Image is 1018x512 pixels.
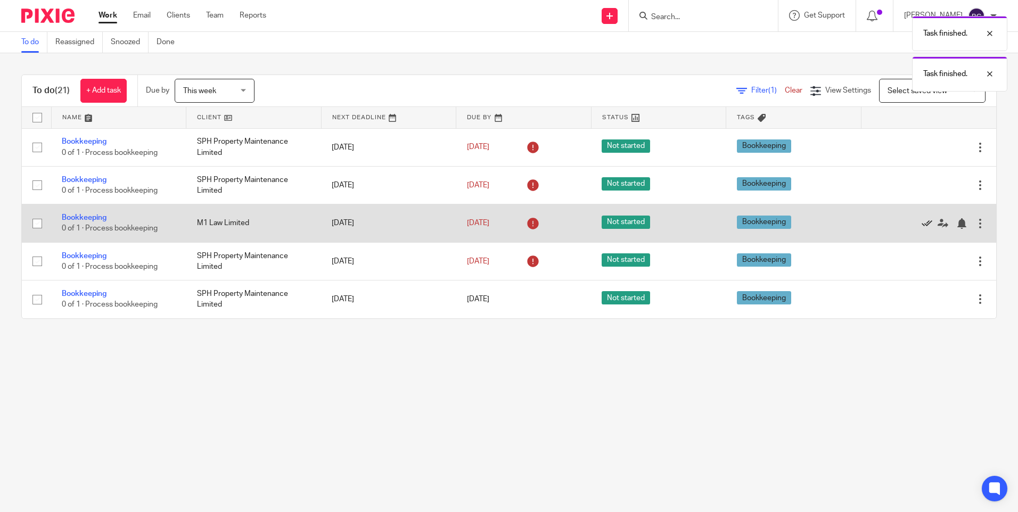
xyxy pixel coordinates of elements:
span: 0 of 1 · Process bookkeeping [62,225,158,233]
span: [DATE] [467,219,489,227]
a: Work [98,10,117,21]
span: Bookkeeping [737,177,791,191]
p: Task finished. [923,69,967,79]
span: (21) [55,86,70,95]
td: [DATE] [321,166,456,204]
a: Reassigned [55,32,103,53]
td: SPH Property Maintenance Limited [186,242,322,280]
td: [DATE] [321,204,456,242]
td: SPH Property Maintenance Limited [186,280,322,318]
a: Done [157,32,183,53]
p: Task finished. [923,28,967,39]
span: 0 of 1 · Process bookkeeping [62,263,158,270]
a: Bookkeeping [62,252,106,260]
a: Bookkeeping [62,138,106,145]
span: Bookkeeping [737,139,791,153]
a: To do [21,32,47,53]
a: Snoozed [111,32,149,53]
span: [DATE] [467,181,489,189]
a: + Add task [80,79,127,103]
span: Not started [602,139,650,153]
span: Select saved view [888,87,947,95]
img: svg%3E [968,7,985,24]
a: Team [206,10,224,21]
td: [DATE] [321,242,456,280]
td: SPH Property Maintenance Limited [186,128,322,166]
p: Due by [146,85,169,96]
td: [DATE] [321,280,456,318]
img: Pixie [21,9,75,23]
a: Bookkeeping [62,290,106,298]
a: Bookkeeping [62,214,106,221]
span: Bookkeeping [737,291,791,304]
span: 0 of 1 · Process bookkeeping [62,187,158,194]
a: Email [133,10,151,21]
span: Not started [602,177,650,191]
span: Bookkeeping [737,253,791,267]
span: Not started [602,291,650,304]
a: Mark as done [922,218,938,228]
span: 0 of 1 · Process bookkeeping [62,149,158,156]
span: [DATE] [467,144,489,151]
td: SPH Property Maintenance Limited [186,166,322,204]
span: Not started [602,253,650,267]
span: Not started [602,216,650,229]
td: [DATE] [321,128,456,166]
span: This week [183,87,216,95]
td: M1 Law Limited [186,204,322,242]
span: Bookkeeping [737,216,791,229]
a: Clients [167,10,190,21]
span: [DATE] [467,258,489,265]
a: Bookkeeping [62,176,106,184]
span: Tags [737,114,755,120]
a: Reports [240,10,266,21]
span: 0 of 1 · Process bookkeeping [62,301,158,309]
span: [DATE] [467,295,489,303]
h1: To do [32,85,70,96]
